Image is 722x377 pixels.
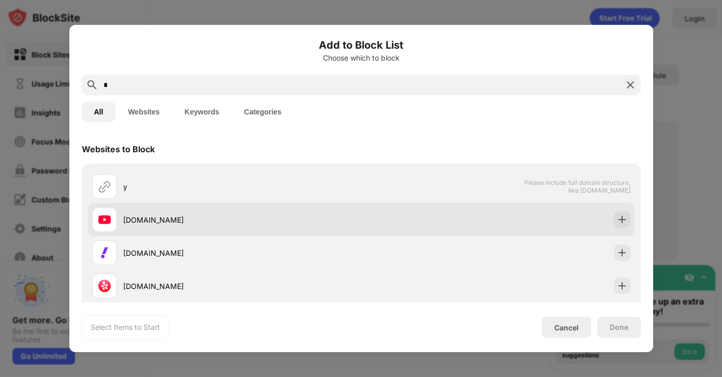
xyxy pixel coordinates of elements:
[91,322,160,332] div: Select Items to Start
[98,280,111,292] img: favicons
[123,214,361,225] div: [DOMAIN_NAME]
[610,323,628,331] div: Done
[82,102,116,122] button: All
[98,180,111,193] img: url.svg
[524,179,630,194] span: Please include full domain structure, like [DOMAIN_NAME]
[172,102,232,122] button: Keywords
[123,281,361,292] div: [DOMAIN_NAME]
[98,213,111,226] img: favicons
[123,248,361,258] div: [DOMAIN_NAME]
[82,144,155,154] div: Websites to Block
[554,323,579,332] div: Cancel
[82,54,641,62] div: Choose which to block
[86,79,98,91] img: search.svg
[232,102,294,122] button: Categories
[115,102,172,122] button: Websites
[82,37,641,53] h6: Add to Block List
[98,247,111,259] img: favicons
[624,79,637,91] img: search-close
[123,181,361,192] div: y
